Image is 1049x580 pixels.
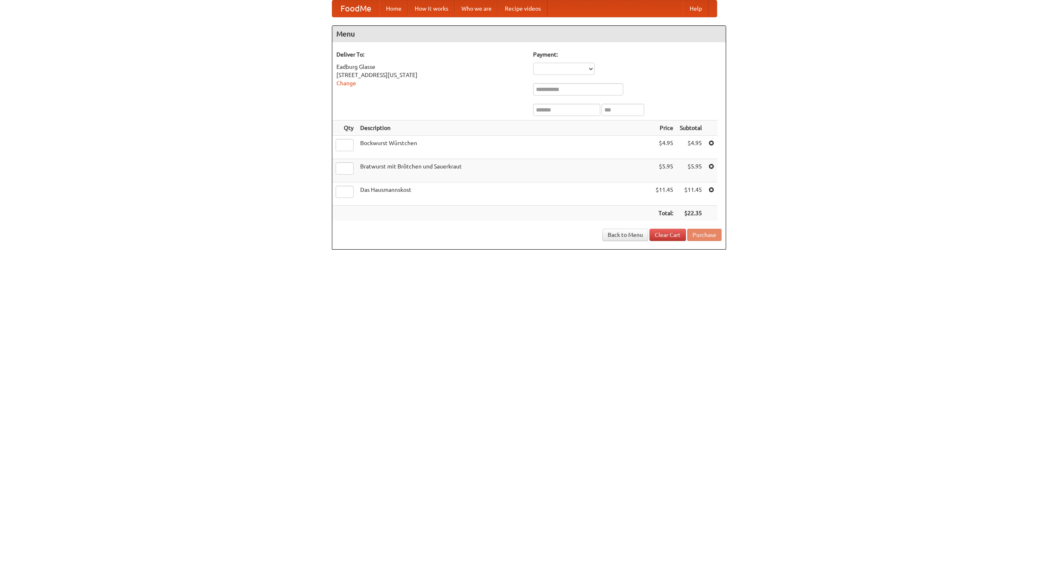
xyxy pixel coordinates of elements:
[652,136,677,159] td: $4.95
[332,26,726,42] h4: Menu
[408,0,455,17] a: How it works
[652,159,677,182] td: $5.95
[498,0,547,17] a: Recipe videos
[357,159,652,182] td: Bratwurst mit Brötchen und Sauerkraut
[332,121,357,136] th: Qty
[677,136,705,159] td: $4.95
[602,229,648,241] a: Back to Menu
[332,0,379,17] a: FoodMe
[336,63,525,71] div: Eadburg Glasse
[336,50,525,59] h5: Deliver To:
[455,0,498,17] a: Who we are
[357,121,652,136] th: Description
[687,229,722,241] button: Purchase
[683,0,708,17] a: Help
[677,159,705,182] td: $5.95
[652,182,677,206] td: $11.45
[677,206,705,221] th: $22.35
[677,182,705,206] td: $11.45
[357,136,652,159] td: Bockwurst Würstchen
[677,121,705,136] th: Subtotal
[357,182,652,206] td: Das Hausmannskost
[336,71,525,79] div: [STREET_ADDRESS][US_STATE]
[336,80,356,86] a: Change
[649,229,686,241] a: Clear Cart
[379,0,408,17] a: Home
[652,206,677,221] th: Total:
[533,50,722,59] h5: Payment:
[652,121,677,136] th: Price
